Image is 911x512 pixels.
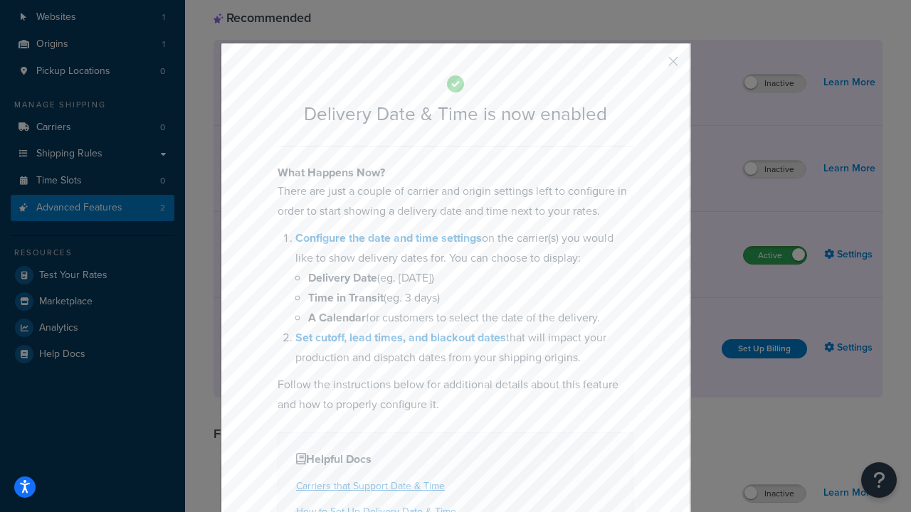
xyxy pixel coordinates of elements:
p: There are just a couple of carrier and origin settings left to configure in order to start showin... [278,181,633,221]
p: Follow the instructions below for additional details about this feature and how to properly confi... [278,375,633,415]
li: for customers to select the date of the delivery. [308,308,633,328]
h2: Delivery Date & Time is now enabled [278,104,633,124]
b: Time in Transit [308,289,384,306]
li: (eg. 3 days) [308,288,633,308]
a: Configure the date and time settings [295,230,482,246]
a: Carriers that Support Date & Time [296,479,445,494]
h4: Helpful Docs [296,451,615,468]
h4: What Happens Now? [278,164,633,181]
b: Delivery Date [308,270,377,286]
li: (eg. [DATE]) [308,268,633,288]
b: A Calendar [308,309,366,326]
li: on the carrier(s) you would like to show delivery dates for. You can choose to display: [295,228,633,328]
a: Set cutoff, lead times, and blackout dates [295,329,506,346]
li: that will impact your production and dispatch dates from your shipping origins. [295,328,633,368]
